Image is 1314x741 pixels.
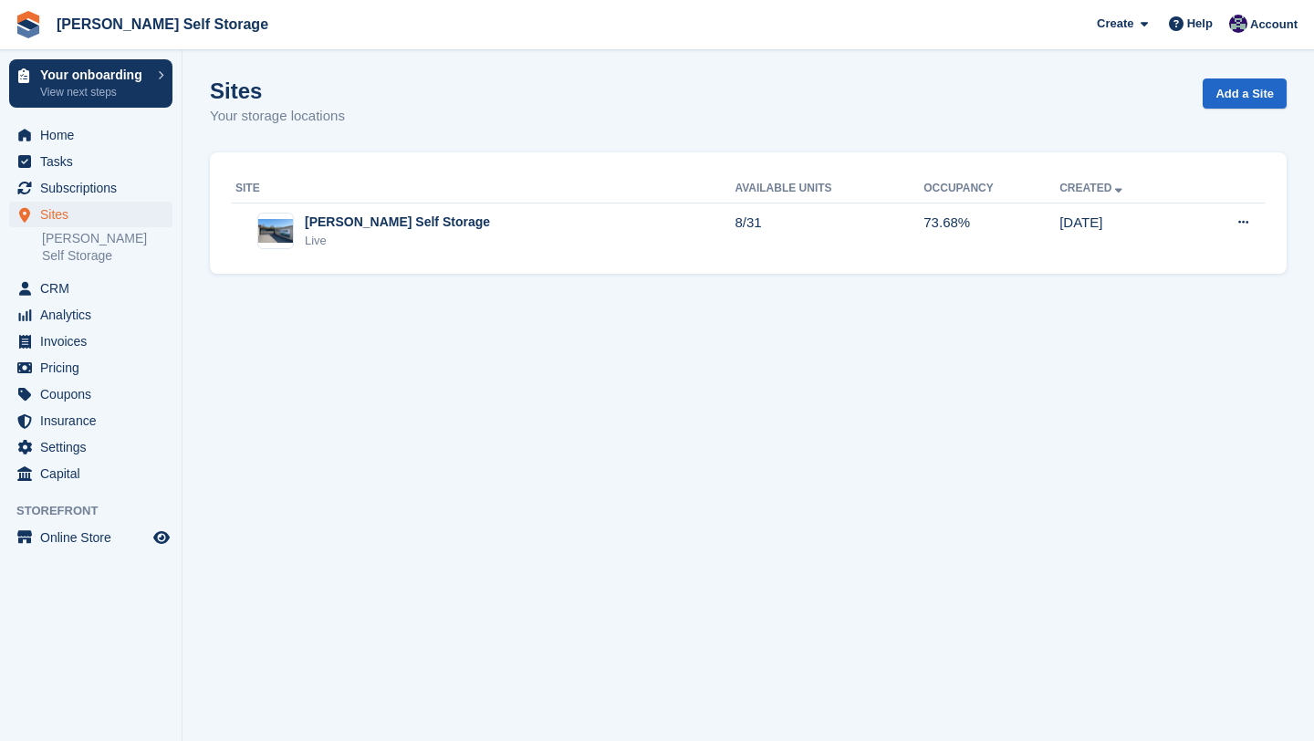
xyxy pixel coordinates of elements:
[40,276,150,301] span: CRM
[1229,15,1247,33] img: Matthew Jones
[232,174,735,204] th: Site
[1059,182,1126,194] a: Created
[40,68,149,81] p: Your onboarding
[9,381,172,407] a: menu
[1203,78,1287,109] a: Add a Site
[9,122,172,148] a: menu
[49,9,276,39] a: [PERSON_NAME] Self Storage
[305,213,490,232] div: [PERSON_NAME] Self Storage
[151,527,172,548] a: Preview store
[15,11,42,38] img: stora-icon-8386f47178a22dfd0bd8f6a31ec36ba5ce8667c1dd55bd0f319d3a0aa187defe.svg
[9,202,172,227] a: menu
[40,175,150,201] span: Subscriptions
[16,502,182,520] span: Storefront
[305,232,490,250] div: Live
[40,302,150,328] span: Analytics
[9,461,172,486] a: menu
[40,202,150,227] span: Sites
[1097,15,1133,33] span: Create
[9,59,172,108] a: Your onboarding View next steps
[9,302,172,328] a: menu
[1187,15,1213,33] span: Help
[40,525,150,550] span: Online Store
[9,329,172,354] a: menu
[9,276,172,301] a: menu
[210,78,345,103] h1: Sites
[40,381,150,407] span: Coupons
[40,329,150,354] span: Invoices
[40,408,150,433] span: Insurance
[9,355,172,381] a: menu
[1250,16,1298,34] span: Account
[40,434,150,460] span: Settings
[40,461,150,486] span: Capital
[40,84,149,100] p: View next steps
[9,175,172,201] a: menu
[9,408,172,433] a: menu
[735,203,923,259] td: 8/31
[210,106,345,127] p: Your storage locations
[9,149,172,174] a: menu
[923,174,1059,204] th: Occupancy
[9,434,172,460] a: menu
[42,230,172,265] a: [PERSON_NAME] Self Storage
[735,174,923,204] th: Available Units
[923,203,1059,259] td: 73.68%
[40,149,150,174] span: Tasks
[9,525,172,550] a: menu
[258,219,293,243] img: Image of Shaw Self Storage site
[1059,203,1189,259] td: [DATE]
[40,355,150,381] span: Pricing
[40,122,150,148] span: Home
